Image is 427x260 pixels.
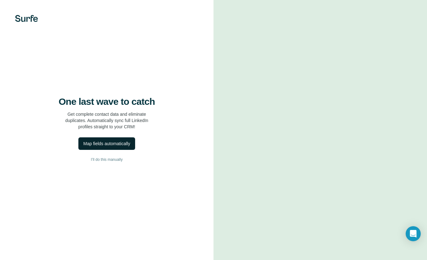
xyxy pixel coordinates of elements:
[59,96,155,107] h4: One last wave to catch
[13,155,201,164] button: I’ll do this manually
[15,15,38,22] img: Surfe's logo
[91,157,123,162] span: I’ll do this manually
[78,137,135,150] button: Map fields automatically
[406,226,421,241] div: Open Intercom Messenger
[65,111,148,130] p: Get complete contact data and eliminate duplicates. Automatically sync full LinkedIn profiles str...
[83,140,130,147] div: Map fields automatically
